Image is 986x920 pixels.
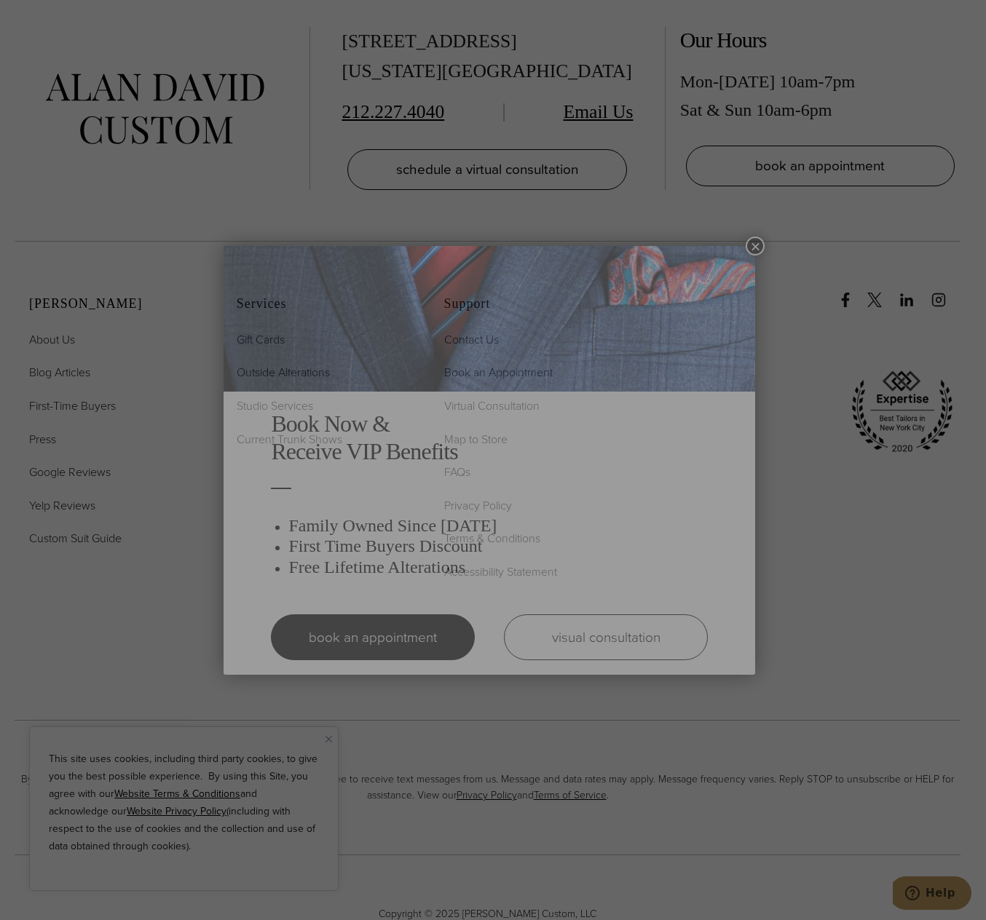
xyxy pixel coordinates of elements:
a: visual consultation [504,614,708,660]
button: Close [746,237,765,255]
span: Help [33,10,63,23]
h3: Free Lifetime Alterations [288,557,708,578]
h2: Book Now & Receive VIP Benefits [271,410,708,466]
h3: Family Owned Since [DATE] [288,515,708,536]
a: book an appointment [271,614,475,660]
h3: First Time Buyers Discount [288,536,708,557]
